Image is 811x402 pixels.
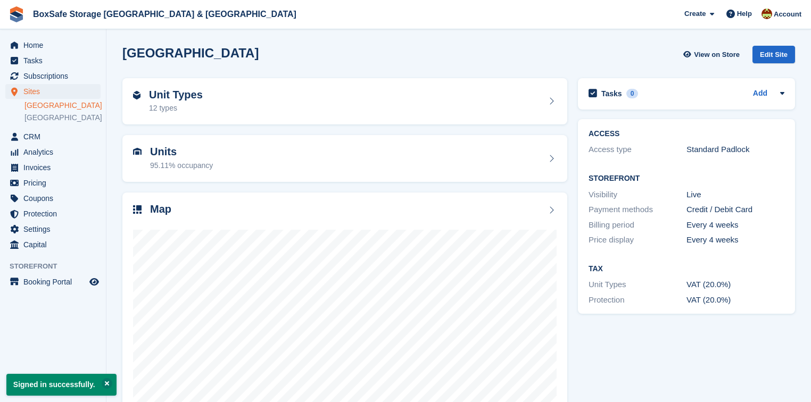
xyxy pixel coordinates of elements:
h2: Tasks [601,89,622,98]
a: menu [5,160,101,175]
a: View on Store [682,46,744,63]
a: BoxSafe Storage [GEOGRAPHIC_DATA] & [GEOGRAPHIC_DATA] [29,5,301,23]
a: menu [5,129,101,144]
div: Live [686,189,784,201]
span: Sites [23,84,87,99]
h2: ACCESS [589,130,784,138]
a: menu [5,175,101,190]
div: Protection [589,294,686,306]
span: Storefront [10,261,106,272]
p: Signed in successfully. [6,374,117,396]
h2: Unit Types [149,89,203,101]
span: Tasks [23,53,87,68]
div: Every 4 weeks [686,234,784,246]
a: [GEOGRAPHIC_DATA] [24,100,101,111]
a: menu [5,274,101,289]
span: Booking Portal [23,274,87,289]
a: menu [5,69,101,83]
a: Unit Types 12 types [122,78,567,125]
div: Access type [589,144,686,156]
a: [GEOGRAPHIC_DATA] [24,113,101,123]
h2: Units [150,146,213,158]
a: Preview store [88,275,101,288]
span: Create [684,9,706,19]
span: Invoices [23,160,87,175]
span: Settings [23,222,87,237]
div: Edit Site [752,46,795,63]
a: menu [5,222,101,237]
div: VAT (20.0%) [686,279,784,291]
img: map-icn-33ee37083ee616e46c38cad1a60f524a97daa1e2b2c8c0bc3eb3415660979fc1.svg [133,205,142,214]
span: Analytics [23,145,87,160]
span: CRM [23,129,87,144]
span: Pricing [23,175,87,190]
img: Kim [762,9,772,19]
a: menu [5,206,101,221]
a: Units 95.11% occupancy [122,135,567,182]
div: 0 [626,89,639,98]
span: Home [23,38,87,53]
img: unit-icn-7be61d7bf1b0ce9d3e12c5938cc71ed9869f7b940bace4675aadf7bd6d80202e.svg [133,148,142,155]
div: Payment methods [589,204,686,216]
span: View on Store [694,49,740,60]
div: 95.11% occupancy [150,160,213,171]
div: Visibility [589,189,686,201]
img: unit-type-icn-2b2737a686de81e16bb02015468b77c625bbabd49415b5ef34ead5e3b44a266d.svg [133,91,140,99]
a: menu [5,237,101,252]
a: menu [5,191,101,206]
div: Price display [589,234,686,246]
div: Credit / Debit Card [686,204,784,216]
a: Edit Site [752,46,795,68]
span: Capital [23,237,87,252]
span: Account [774,9,801,20]
div: Standard Padlock [686,144,784,156]
div: Every 4 weeks [686,219,784,231]
span: Protection [23,206,87,221]
div: 12 types [149,103,203,114]
div: VAT (20.0%) [686,294,784,306]
a: Add [753,88,767,100]
a: menu [5,53,101,68]
h2: Tax [589,265,784,273]
span: Subscriptions [23,69,87,83]
h2: Storefront [589,174,784,183]
div: Billing period [589,219,686,231]
span: Coupons [23,191,87,206]
a: menu [5,84,101,99]
h2: [GEOGRAPHIC_DATA] [122,46,259,60]
div: Unit Types [589,279,686,291]
span: Help [737,9,752,19]
a: menu [5,38,101,53]
h2: Map [150,203,171,215]
a: menu [5,145,101,160]
img: stora-icon-8386f47178a22dfd0bd8f6a31ec36ba5ce8667c1dd55bd0f319d3a0aa187defe.svg [9,6,24,22]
